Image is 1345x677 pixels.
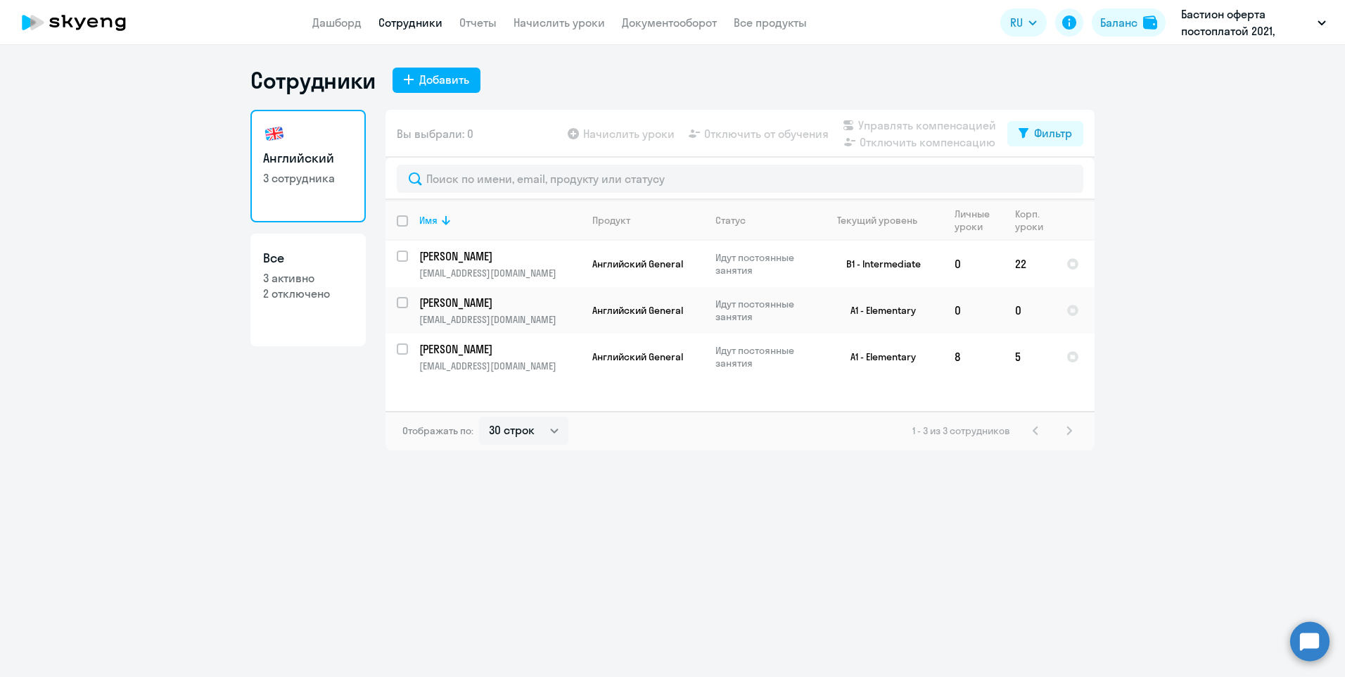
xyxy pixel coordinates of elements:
[419,214,580,227] div: Имя
[263,249,353,267] h3: Все
[943,287,1004,334] td: 0
[1092,8,1166,37] button: Балансbalance
[419,71,469,88] div: Добавить
[715,214,746,227] div: Статус
[592,304,683,317] span: Английский General
[715,298,812,323] p: Идут постоянные занятия
[419,295,578,310] p: [PERSON_NAME]
[1034,125,1072,141] div: Фильтр
[837,214,917,227] div: Текущий уровень
[1174,6,1333,39] button: Бастион оферта постоплатой 2021, БАСТИОН, АО
[622,15,717,30] a: Документооборот
[592,214,703,227] div: Продукт
[419,360,580,372] p: [EMAIL_ADDRESS][DOMAIN_NAME]
[250,66,376,94] h1: Сотрудники
[1015,208,1045,233] div: Корп. уроки
[419,214,438,227] div: Имя
[734,15,807,30] a: Все продукты
[1100,14,1137,31] div: Баланс
[263,270,353,286] p: 3 активно
[1004,334,1055,380] td: 5
[1010,14,1023,31] span: RU
[1007,121,1083,146] button: Фильтр
[393,68,480,93] button: Добавить
[592,258,683,270] span: Английский General
[402,424,473,437] span: Отображать по:
[1004,241,1055,287] td: 22
[419,295,580,310] a: [PERSON_NAME]
[312,15,362,30] a: Дашборд
[419,267,580,279] p: [EMAIL_ADDRESS][DOMAIN_NAME]
[419,341,578,357] p: [PERSON_NAME]
[250,110,366,222] a: Английский3 сотрудника
[955,208,1003,233] div: Личные уроки
[459,15,497,30] a: Отчеты
[1015,208,1054,233] div: Корп. уроки
[1181,6,1312,39] p: Бастион оферта постоплатой 2021, БАСТИОН, АО
[592,214,630,227] div: Продукт
[715,251,812,277] p: Идут постоянные занятия
[1004,287,1055,334] td: 0
[812,241,943,287] td: B1 - Intermediate
[592,350,683,363] span: Английский General
[397,125,473,142] span: Вы выбрали: 0
[912,424,1010,437] span: 1 - 3 из 3 сотрудников
[250,234,366,346] a: Все3 активно2 отключено
[419,341,580,357] a: [PERSON_NAME]
[1000,8,1047,37] button: RU
[378,15,442,30] a: Сотрудники
[263,286,353,301] p: 2 отключено
[397,165,1083,193] input: Поиск по имени, email, продукту или статусу
[824,214,943,227] div: Текущий уровень
[1143,15,1157,30] img: balance
[943,241,1004,287] td: 0
[419,248,580,264] a: [PERSON_NAME]
[514,15,605,30] a: Начислить уроки
[812,334,943,380] td: A1 - Elementary
[715,214,812,227] div: Статус
[812,287,943,334] td: A1 - Elementary
[943,334,1004,380] td: 8
[263,122,286,145] img: english
[419,313,580,326] p: [EMAIL_ADDRESS][DOMAIN_NAME]
[263,170,353,186] p: 3 сотрудника
[715,344,812,369] p: Идут постоянные занятия
[955,208,994,233] div: Личные уроки
[263,149,353,167] h3: Английский
[419,248,578,264] p: [PERSON_NAME]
